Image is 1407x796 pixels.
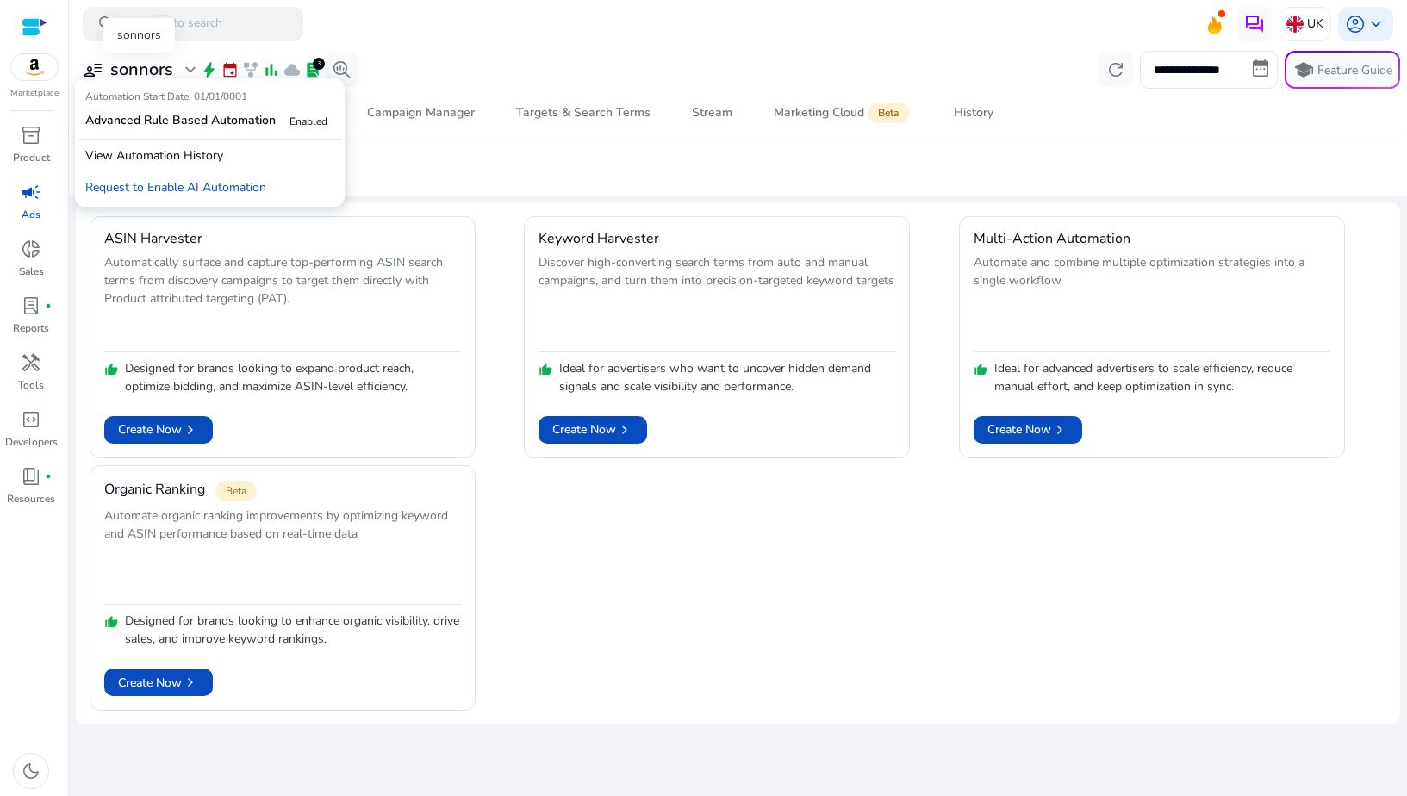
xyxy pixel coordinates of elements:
[987,420,1068,438] span: Create Now
[289,115,327,128] span: Enabled
[1285,51,1400,89] button: schoolFeature Guide
[325,53,359,87] button: search_insights
[1105,59,1126,80] span: refresh
[110,59,173,80] h3: sonnors
[539,363,552,376] span: thumb_up
[21,295,41,316] span: lab_profile
[180,59,201,80] span: expand_more
[104,253,461,346] p: Automatically surface and capture top-performing ASIN search terms from discovery campaigns to ta...
[21,466,41,487] span: book_4
[1366,14,1386,34] span: keyboard_arrow_down
[304,61,321,78] span: lab_profile
[7,491,55,507] p: Resources
[263,61,280,78] span: bar_chart
[1099,53,1133,87] button: refresh
[22,207,40,222] p: Ads
[104,482,205,498] h4: Organic Ranking
[201,61,218,78] span: bolt
[539,231,659,247] h4: Keyword Harvester
[85,112,276,128] b: Advanced Rule Based Automation
[313,58,325,70] div: 3
[559,359,895,395] p: Ideal for advertisers who want to uncover hidden demand signals and scale visibility and performa...
[215,481,257,501] span: Beta
[552,420,633,438] span: Create Now
[13,320,49,336] p: Reports
[85,89,334,111] p: Automation Start Date: 01/01/0001
[118,674,199,692] span: Create Now
[994,359,1330,395] p: Ideal for advanced advertisers to scale efficiency, reduce manual effort, and keep optimization i...
[974,231,1130,247] h4: Multi-Action Automation
[868,103,909,123] span: Beta
[45,473,52,480] span: fiber_manual_record
[45,302,52,309] span: fiber_manual_record
[974,253,1330,346] p: Automate and combine multiple optimization strategies into a single workflow
[104,231,202,247] h4: ASIN Harvester
[21,125,41,146] span: inventory_2
[13,150,50,165] p: Product
[954,107,993,119] div: History
[83,59,103,80] span: user_attributes
[96,14,117,34] span: search
[539,253,895,346] p: Discover high-converting search terms from auto and manual campaigns, and turn them into precisio...
[104,363,118,376] span: thumb_up
[21,409,41,430] span: code_blocks
[616,421,633,438] span: chevron_right
[19,264,44,279] p: Sales
[974,416,1082,444] button: Create Nowchevron_right
[21,239,41,259] span: donut_small
[539,416,647,444] button: Create Nowchevron_right
[182,421,199,438] span: chevron_right
[78,140,341,171] p: View Automation History
[332,59,352,80] span: search_insights
[774,106,912,120] div: Marketing Cloud
[692,107,732,119] div: Stream
[125,359,461,395] p: Designed for brands looking to expand product reach, optimize bidding, and maximize ASIN-level ef...
[221,61,239,78] span: event
[1051,421,1068,438] span: chevron_right
[103,18,175,53] div: sonnors
[125,612,461,648] p: Designed for brands looking to enhance organic visibility, drive sales, and improve keyword ranki...
[21,182,41,202] span: campaign
[118,420,199,438] span: Create Now
[1317,62,1392,79] p: Feature Guide
[18,377,44,393] p: Tools
[242,61,259,78] span: family_history
[1345,14,1366,34] span: account_circle
[104,669,213,696] button: Create Nowchevron_right
[283,61,301,78] span: cloud
[21,352,41,373] span: handyman
[21,761,41,781] span: dark_mode
[11,54,58,80] img: amazon.svg
[367,107,475,119] div: Campaign Manager
[1293,59,1314,80] span: school
[1286,16,1304,33] img: uk.svg
[182,674,199,691] span: chevron_right
[516,107,651,119] div: Targets & Search Terms
[104,507,461,600] p: Automate organic ranking improvements by optimizing keyword and ASIN performance based on real-ti...
[5,434,58,450] p: Developers
[78,171,341,203] p: Request to Enable AI Automation
[1307,9,1323,39] p: UK
[10,87,59,100] p: Marketplace
[154,15,170,34] span: /
[104,615,118,629] span: thumb_up
[104,416,213,444] button: Create Nowchevron_right
[974,363,987,376] span: thumb_up
[121,15,222,34] p: Press to search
